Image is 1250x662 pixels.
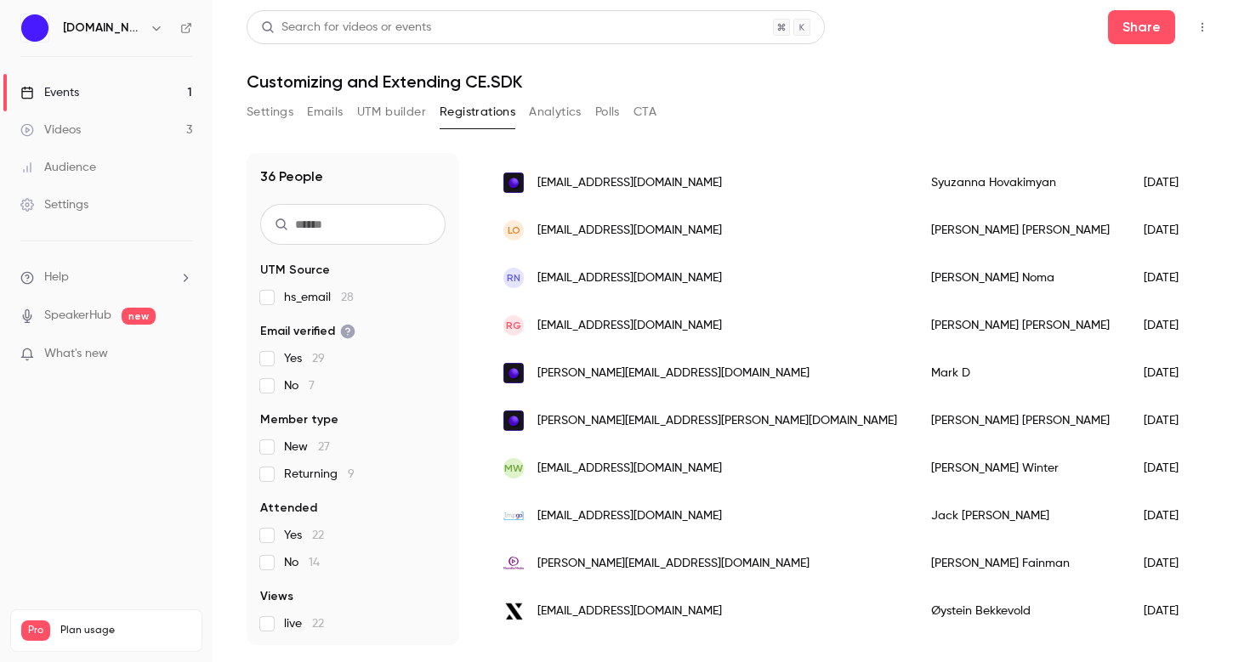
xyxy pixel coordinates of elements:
[1127,444,1213,492] div: [DATE]
[503,601,524,621] img: imagebankx.no
[537,603,722,620] span: [EMAIL_ADDRESS][DOMAIN_NAME]
[503,410,524,431] img: img.ly
[44,269,69,286] span: Help
[537,222,722,240] span: [EMAIL_ADDRESS][DOMAIN_NAME]
[914,159,1127,207] div: Syuzanna Hovakimyan
[260,262,330,279] span: UTM Source
[44,345,108,363] span: What's new
[537,317,722,335] span: [EMAIL_ADDRESS][DOMAIN_NAME]
[20,122,81,139] div: Videos
[1127,254,1213,302] div: [DATE]
[284,350,325,367] span: Yes
[44,307,111,325] a: SpeakerHub
[284,466,355,483] span: Returning
[260,500,317,517] span: Attended
[1127,587,1213,635] div: [DATE]
[284,615,324,632] span: live
[307,99,343,126] button: Emails
[312,618,324,630] span: 22
[309,557,320,569] span: 14
[503,173,524,193] img: img.ly
[261,19,431,37] div: Search for videos or events
[1127,159,1213,207] div: [DATE]
[21,620,50,641] span: Pro
[537,269,722,287] span: [EMAIL_ADDRESS][DOMAIN_NAME]
[318,441,330,453] span: 27
[537,507,722,525] span: [EMAIL_ADDRESS][DOMAIN_NAME]
[60,624,191,637] span: Plan usage
[914,254,1127,302] div: [PERSON_NAME] Noma
[537,555,810,573] span: [PERSON_NAME][EMAIL_ADDRESS][DOMAIN_NAME]
[341,291,354,303] span: 28
[284,554,320,571] span: No
[503,363,524,383] img: img.ly
[284,439,330,455] span: New
[537,460,722,478] span: [EMAIL_ADDRESS][DOMAIN_NAME]
[357,99,426,126] button: UTM builder
[1127,540,1213,587] div: [DATE]
[21,14,48,42] img: IMG.LY
[260,323,355,340] span: Email verified
[914,587,1127,635] div: Øystein Bekkevold
[537,412,897,430] span: [PERSON_NAME][EMAIL_ADDRESS][PERSON_NAME][DOMAIN_NAME]
[529,99,582,126] button: Analytics
[914,397,1127,444] div: [PERSON_NAME] [PERSON_NAME]
[914,492,1127,540] div: Jack [PERSON_NAME]
[63,20,143,37] h6: [DOMAIN_NAME]
[914,540,1127,587] div: [PERSON_NAME] Fainman
[309,380,315,392] span: 7
[20,84,79,101] div: Events
[312,529,324,541] span: 22
[348,468,355,480] span: 9
[1127,397,1213,444] div: [DATE]
[247,71,1216,92] h1: Customizing and Extending CE.SDK
[914,207,1127,254] div: [PERSON_NAME] [PERSON_NAME]
[20,159,96,176] div: Audience
[503,553,524,574] img: moonlitemedia.ca
[507,270,520,286] span: RN
[20,196,88,213] div: Settings
[508,223,520,238] span: LO
[260,588,293,605] span: Views
[1108,10,1175,44] button: Share
[914,349,1127,397] div: Mark D
[20,269,192,286] li: help-dropdown-opener
[284,289,354,306] span: hs_email
[247,99,293,126] button: Settings
[595,99,620,126] button: Polls
[537,174,722,192] span: [EMAIL_ADDRESS][DOMAIN_NAME]
[504,461,523,476] span: MW
[1127,349,1213,397] div: [DATE]
[506,318,521,333] span: RG
[284,527,324,544] span: Yes
[914,302,1127,349] div: [PERSON_NAME] [PERSON_NAME]
[503,506,524,526] img: impgo.com
[260,411,338,428] span: Member type
[537,365,810,382] span: [PERSON_NAME][EMAIL_ADDRESS][DOMAIN_NAME]
[1127,302,1213,349] div: [DATE]
[122,308,156,325] span: new
[1127,207,1213,254] div: [DATE]
[914,444,1127,492] div: [PERSON_NAME] Winter
[312,353,325,365] span: 29
[440,99,515,126] button: Registrations
[284,377,315,394] span: No
[1127,492,1213,540] div: [DATE]
[634,99,656,126] button: CTA
[260,167,323,187] h1: 36 People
